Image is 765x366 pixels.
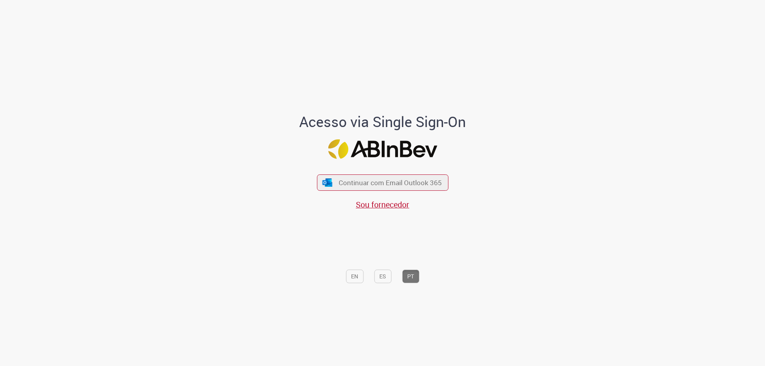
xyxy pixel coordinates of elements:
button: ES [374,270,391,283]
a: Sou fornecedor [356,199,409,210]
img: Logo ABInBev [328,139,437,159]
button: EN [346,270,363,283]
button: ícone Azure/Microsoft 360 Continuar com Email Outlook 365 [317,174,448,191]
h1: Acesso via Single Sign-On [272,114,493,130]
span: Continuar com Email Outlook 365 [339,178,442,187]
button: PT [402,270,419,283]
img: ícone Azure/Microsoft 360 [322,178,333,187]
